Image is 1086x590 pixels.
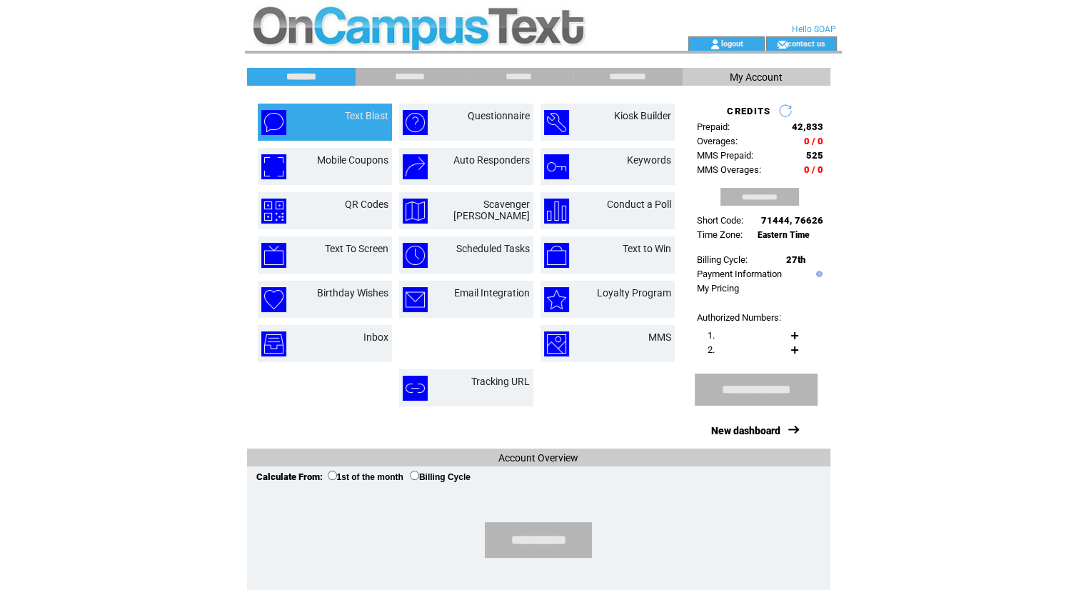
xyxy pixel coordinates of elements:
img: auto-responders.png [403,154,428,179]
a: Kiosk Builder [614,110,671,121]
span: Prepaid: [697,121,730,132]
img: tracking-url.png [403,376,428,401]
a: Payment Information [697,269,782,279]
span: Time Zone: [697,229,743,240]
img: account_icon.gif [710,39,720,50]
a: QR Codes [345,199,388,210]
a: Mobile Coupons [317,154,388,166]
img: help.gif [813,271,823,277]
a: Tracking URL [471,376,530,387]
a: Conduct a Poll [607,199,671,210]
span: My Account [730,71,783,83]
img: loyalty-program.png [544,287,569,312]
span: 42,833 [792,121,823,132]
span: 0 / 0 [804,136,823,146]
span: Calculate From: [256,471,323,482]
span: CREDITS [727,106,770,116]
span: 2. [708,344,715,355]
span: Authorized Numbers: [697,312,781,323]
a: New dashboard [711,425,780,436]
a: Scheduled Tasks [456,243,530,254]
input: 1st of the month [328,471,337,480]
a: Keywords [627,154,671,166]
span: 71444, 76626 [761,215,823,226]
a: Text Blast [345,110,388,121]
span: Eastern Time [758,230,810,240]
img: keywords.png [544,154,569,179]
span: MMS Overages: [697,164,761,175]
span: Billing Cycle: [697,254,748,265]
img: email-integration.png [403,287,428,312]
a: Inbox [363,331,388,343]
a: Email Integration [454,287,530,299]
span: MMS Prepaid: [697,150,753,161]
input: Billing Cycle [410,471,419,480]
a: Birthday Wishes [317,287,388,299]
label: 1st of the month [328,472,403,482]
a: Questionnaire [468,110,530,121]
a: contact us [788,39,825,48]
a: Auto Responders [453,154,530,166]
span: Overages: [697,136,738,146]
a: Scavenger [PERSON_NAME] [453,199,530,221]
span: Account Overview [498,452,578,464]
img: contact_us_icon.gif [777,39,788,50]
span: 27th [786,254,805,265]
span: 1. [708,330,715,341]
img: text-to-screen.png [261,243,286,268]
img: text-blast.png [261,110,286,135]
img: scheduled-tasks.png [403,243,428,268]
span: Short Code: [697,215,743,226]
a: MMS [648,331,671,343]
img: conduct-a-poll.png [544,199,569,224]
img: birthday-wishes.png [261,287,286,312]
a: logout [720,39,743,48]
img: scavenger-hunt.png [403,199,428,224]
a: Text To Screen [325,243,388,254]
a: Text to Win [623,243,671,254]
span: 525 [806,150,823,161]
img: inbox.png [261,331,286,356]
img: mobile-coupons.png [261,154,286,179]
img: mms.png [544,331,569,356]
span: 0 / 0 [804,164,823,175]
a: Loyalty Program [597,287,671,299]
img: text-to-win.png [544,243,569,268]
span: Hello SOAP [792,24,836,34]
img: kiosk-builder.png [544,110,569,135]
img: questionnaire.png [403,110,428,135]
img: qr-codes.png [261,199,286,224]
a: My Pricing [697,283,739,294]
label: Billing Cycle [410,472,471,482]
